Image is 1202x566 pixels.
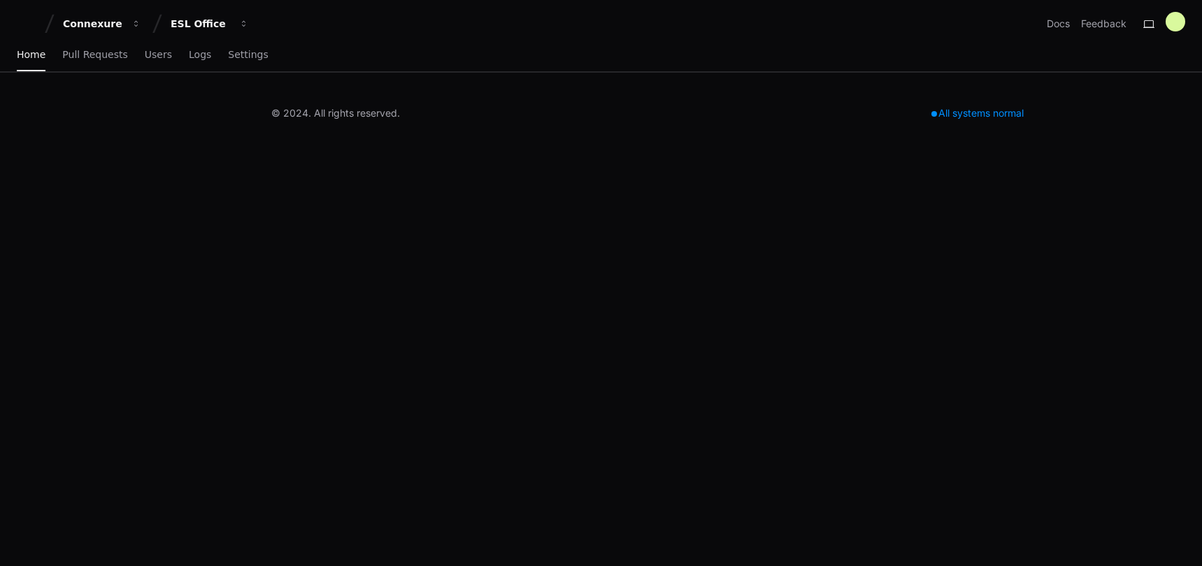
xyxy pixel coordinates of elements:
[189,39,211,71] a: Logs
[145,39,172,71] a: Users
[62,50,127,59] span: Pull Requests
[17,50,45,59] span: Home
[17,39,45,71] a: Home
[171,17,231,31] div: ESL Office
[228,39,268,71] a: Settings
[62,39,127,71] a: Pull Requests
[228,50,268,59] span: Settings
[165,11,255,36] button: ESL Office
[57,11,147,36] button: Connexure
[63,17,123,31] div: Connexure
[1081,17,1126,31] button: Feedback
[923,103,1032,123] div: All systems normal
[1047,17,1070,31] a: Docs
[189,50,211,59] span: Logs
[145,50,172,59] span: Users
[271,106,400,120] div: © 2024. All rights reserved.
